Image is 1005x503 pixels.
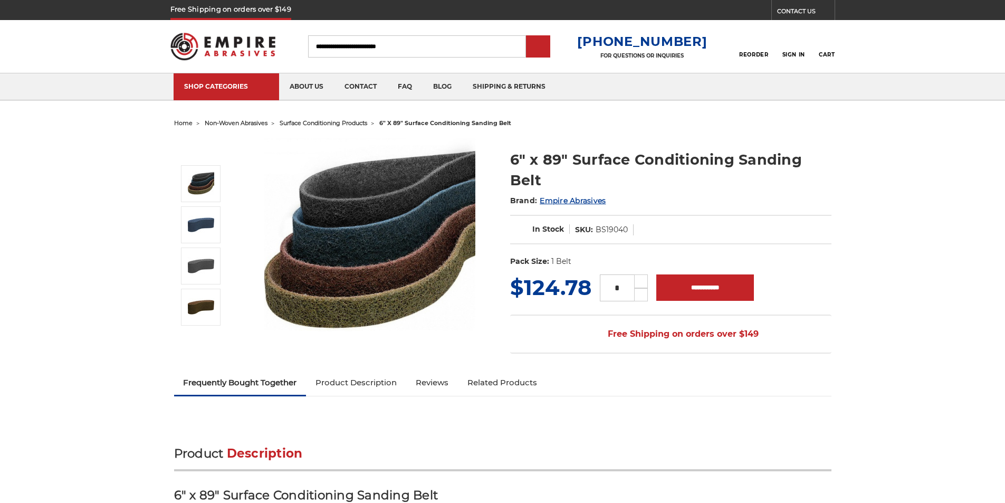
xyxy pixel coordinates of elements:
dt: SKU: [575,224,593,235]
h1: 6" x 89" Surface Conditioning Sanding Belt [510,149,831,191]
div: SHOP CATEGORIES [184,82,269,90]
a: shipping & returns [462,73,556,100]
a: home [174,119,193,127]
img: 6" x 89" Grey Surface Conditioning Sanding Belts [188,253,214,279]
button: Previous [189,143,214,165]
span: In Stock [532,224,564,234]
a: Cart [819,35,835,58]
a: [PHONE_NUMBER] [577,34,707,49]
img: 6" x 89" Blue Surface Conditioning Sanding Belts [188,212,214,238]
span: Description [227,446,303,461]
p: FOR QUESTIONS OR INQUIRIES [577,52,707,59]
span: Cart [819,51,835,58]
dd: BS19040 [596,224,628,235]
dd: 1 Belt [551,256,571,267]
span: 6" x 89" surface conditioning sanding belt [379,119,511,127]
img: 6"x89" Surface Conditioning Sanding Belts [188,170,214,197]
a: Reviews [406,371,458,394]
img: 6" x 89" Tan Surface Conditioning Sanding Belts [188,294,214,320]
a: surface conditioning products [280,119,367,127]
a: Product Description [306,371,406,394]
span: Sign In [782,51,805,58]
img: Empire Abrasives [170,26,276,67]
a: non-woven abrasives [205,119,267,127]
a: Empire Abrasives [540,196,606,205]
a: blog [423,73,462,100]
a: about us [279,73,334,100]
a: Related Products [458,371,547,394]
a: faq [387,73,423,100]
a: contact [334,73,387,100]
a: Frequently Bought Together [174,371,307,394]
span: Brand: [510,196,538,205]
button: Next [189,328,214,350]
span: $124.78 [510,274,591,300]
a: CONTACT US [777,5,835,20]
a: Reorder [739,35,768,58]
span: Product [174,446,224,461]
dt: Pack Size: [510,256,549,267]
input: Submit [528,36,549,58]
span: Free Shipping on orders over $149 [582,324,759,345]
span: Reorder [739,51,768,58]
img: 6"x89" Surface Conditioning Sanding Belts [264,138,475,349]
